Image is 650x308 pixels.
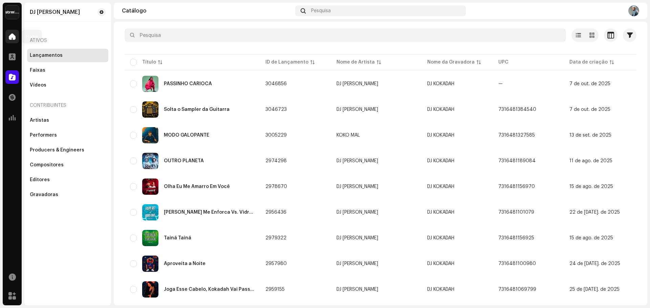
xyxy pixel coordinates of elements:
span: DJ Kokadah [337,287,416,292]
span: — [498,81,503,86]
span: 2979322 [265,236,286,240]
span: 7316481101079 [498,210,534,215]
span: DJ KOKADAH [427,261,454,266]
span: 2956436 [265,210,286,215]
re-m-nav-item: Editores [27,173,108,187]
span: 7316481384540 [498,107,536,112]
div: Olha Eu Me Amarro Em Você [164,184,230,189]
div: Título [142,59,156,66]
span: 2957980 [265,261,287,266]
span: DJ KOKADAH [427,107,454,112]
span: 7 de out. de 2025 [569,81,610,86]
div: Joga Esse Cabelo, Kokadah Vai Passar [164,287,255,292]
div: DJ [PERSON_NAME] [337,210,378,215]
div: DJ [PERSON_NAME] [337,236,378,240]
span: DJ KOKADAH [427,184,454,189]
div: Faixas [30,68,45,73]
img: 51343a60-29c5-4522-9b6f-8efff66b4868 [142,76,158,92]
div: Tainá Tainá [164,236,191,240]
span: 25 de jul. de 2025 [569,287,620,292]
div: Aproveita a Noite [164,261,205,266]
div: Nome de Artista [337,59,375,66]
img: 68fd92b1-b638-4416-93de-2abefde11b8d [142,101,158,118]
div: ID de Lançamento [265,59,308,66]
img: 408b884b-546b-4518-8448-1008f9c76b02 [5,5,19,19]
span: 3046723 [265,107,287,112]
img: 50a68984-ad27-46f4-8c0d-8dc027629dfa [142,256,158,272]
img: 6c893829-4fc3-4819-a65f-a2e3f4973928 [142,179,158,195]
img: 3f109a36-5ac9-4fff-93ce-dfcfc09166eb [142,281,158,298]
div: Solta o Sampler da Guitarra [164,107,230,112]
div: Nome da Gravadora [427,59,475,66]
div: OUTRO PLANETA [164,159,204,163]
span: 7316481069799 [498,287,536,292]
span: DJ KOKADAH [427,81,454,86]
div: Lançamentos [30,53,63,58]
div: Artistas [30,118,49,123]
span: 24 de jul. de 2025 [569,261,620,266]
re-m-nav-item: Vídeos [27,78,108,92]
span: 7 de out. de 2025 [569,107,610,112]
span: DJ Kokadah [337,210,416,215]
span: 2959155 [265,287,285,292]
span: 7316481156925 [498,236,534,240]
div: DJ [PERSON_NAME] [337,159,378,163]
span: KOKO MAL [337,133,416,138]
div: Data de criação [569,59,608,66]
span: DJ Kokadah [337,261,416,266]
div: KOKO MAL [337,133,360,138]
div: DJ [PERSON_NAME] [337,81,378,86]
span: 7316481100980 [498,261,536,266]
span: 2978670 [265,184,287,189]
div: PASSINHO CARIOCA [164,81,212,86]
re-m-nav-item: Compositores [27,158,108,172]
div: Vídeos [30,82,46,88]
span: DJ KOKADAH [427,287,454,292]
div: DJ [PERSON_NAME] [337,261,378,266]
re-m-nav-item: Lançamentos [27,49,108,62]
re-m-nav-item: Artistas [27,114,108,127]
div: DJ [PERSON_NAME] [337,107,378,112]
re-m-nav-item: Gravadoras [27,188,108,202]
span: 3046856 [265,81,287,86]
span: DJ KOKADAH [427,236,454,240]
div: Catálogo [122,8,292,14]
re-m-nav-item: Producers & Engineers [27,143,108,157]
span: Pesquisa [311,8,331,14]
div: DJ [PERSON_NAME] [337,287,378,292]
span: 2974298 [265,159,287,163]
re-m-nav-item: Faixas [27,64,108,77]
span: DJ KOKADAH [427,159,454,163]
img: 98bdcb02-ba64-4bbe-af8d-a85720b3db77 [142,230,158,246]
span: 3005229 [265,133,287,138]
div: DJ [PERSON_NAME] [337,184,378,189]
span: 7316481189084 [498,159,536,163]
span: 15 de ago. de 2025 [569,184,613,189]
re-a-nav-header: Ativos [27,32,108,49]
span: DJ Kokadah [337,159,416,163]
img: b1248b2c-a891-4138-815f-98fbc840a689 [142,127,158,143]
span: 11 de ago. de 2025 [569,159,612,163]
div: MODO GALOPANTE [164,133,209,138]
div: Producers & Engineers [30,147,84,153]
span: 15 de ago. de 2025 [569,236,613,240]
input: Pesquisa [125,28,566,42]
span: 22 de jul. de 2025 [569,210,620,215]
div: Compositores [30,162,64,168]
img: 96791c6e-715f-40d6-a97b-5c49c5258d1f [142,153,158,169]
div: Contribuintes [27,97,108,114]
span: DJ KOKADAH [427,210,454,215]
div: DJ Kokadah [30,9,80,15]
span: DJ Kokadah [337,184,416,189]
div: Gravadoras [30,192,58,197]
div: Editores [30,177,50,183]
re-m-nav-item: Performers [27,128,108,142]
img: 57896b94-0bdd-4811-877a-2a8f4e956b21 [628,5,639,16]
span: DJ Kokadah [337,107,416,112]
span: 7316481327585 [498,133,535,138]
span: 7316481156970 [498,184,535,189]
span: DJ KOKADAH [427,133,454,138]
span: 13 de set. de 2025 [569,133,611,138]
span: DJ Kokadah [337,81,416,86]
